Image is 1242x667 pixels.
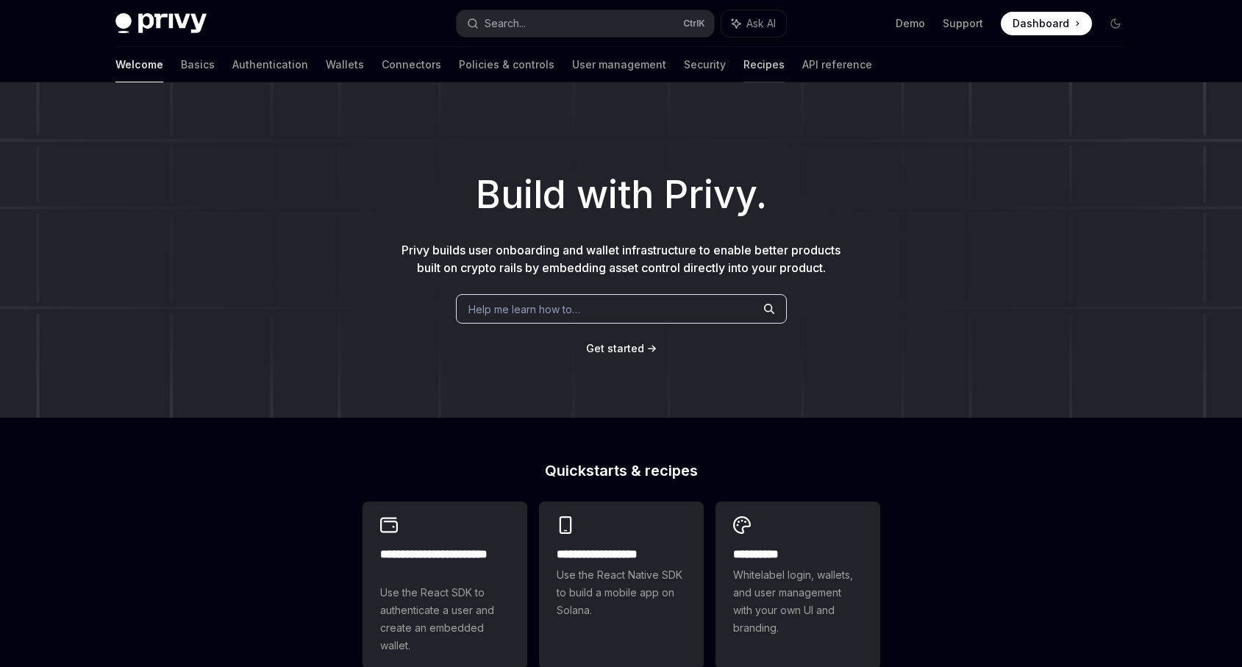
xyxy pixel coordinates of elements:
span: Dashboard [1013,16,1069,31]
span: Ask AI [746,16,776,31]
a: Support [943,16,983,31]
span: Use the React SDK to authenticate a user and create an embedded wallet. [380,584,510,654]
button: Toggle dark mode [1104,12,1127,35]
h1: Build with Privy. [24,166,1218,224]
span: Whitelabel login, wallets, and user management with your own UI and branding. [733,566,863,637]
a: Recipes [743,47,785,82]
div: Search... [485,15,526,32]
a: Basics [181,47,215,82]
button: Ask AI [721,10,786,37]
a: Security [684,47,726,82]
a: Welcome [115,47,163,82]
a: Connectors [382,47,441,82]
img: dark logo [115,13,207,34]
span: Get started [586,342,644,354]
a: Demo [896,16,925,31]
a: Authentication [232,47,308,82]
a: Get started [586,341,644,356]
span: Help me learn how to… [468,302,580,317]
a: Policies & controls [459,47,554,82]
span: Ctrl K [683,18,705,29]
span: Privy builds user onboarding and wallet infrastructure to enable better products built on crypto ... [401,243,841,275]
a: Wallets [326,47,364,82]
a: User management [572,47,666,82]
a: Dashboard [1001,12,1092,35]
span: Use the React Native SDK to build a mobile app on Solana. [557,566,686,619]
h2: Quickstarts & recipes [363,463,880,478]
a: API reference [802,47,872,82]
button: Search...CtrlK [457,10,714,37]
